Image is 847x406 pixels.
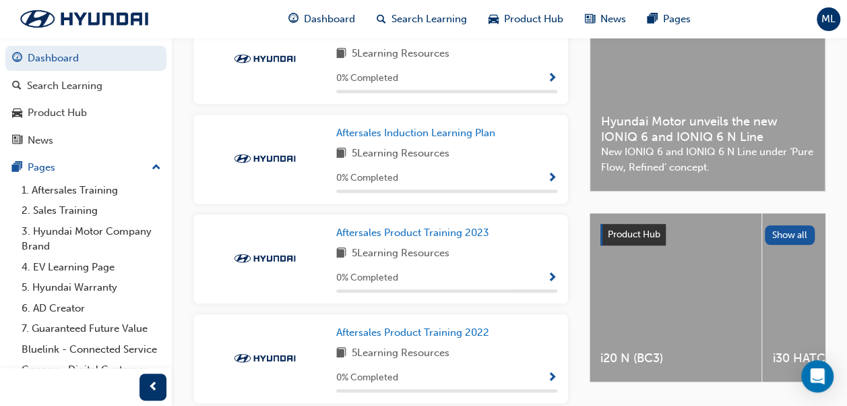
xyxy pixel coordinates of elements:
span: Hyundai Motor unveils the new IONIQ 6 and IONIQ 6 N Line [601,114,814,144]
img: Trak [228,252,302,265]
span: i20 N (BC3) [600,351,751,366]
span: 5 Learning Resources [352,46,449,63]
img: Trak [228,351,302,365]
span: Show Progress [547,173,557,185]
span: 0 % Completed [336,270,398,286]
span: Search Learning [391,11,467,27]
span: pages-icon [12,162,22,174]
a: search-iconSearch Learning [366,5,478,33]
a: pages-iconPages [637,5,701,33]
div: News [28,133,53,148]
a: Product HubShow all [600,224,815,245]
button: Pages [5,155,166,180]
span: Show Progress [547,272,557,285]
span: search-icon [12,80,22,92]
a: 2. Sales Training [16,200,166,221]
a: i20 N (BC3) [590,213,761,382]
img: Trak [7,5,162,33]
a: News [5,128,166,153]
span: book-icon [336,345,346,362]
span: 0 % Completed [336,171,398,186]
span: car-icon [489,11,499,28]
span: Show Progress [547,372,557,384]
a: Aftersales Induction Learning Plan [336,125,501,141]
span: Product Hub [504,11,563,27]
span: Product Hub [608,229,660,240]
a: 3. Hyundai Motor Company Brand [16,221,166,257]
a: guage-iconDashboard [278,5,366,33]
button: Show Progress [547,270,557,287]
span: 5 Learning Resources [352,245,449,262]
span: 0 % Completed [336,370,398,386]
span: Aftersales Product Training 2022 [336,326,489,339]
a: Search Learning [5,74,166,98]
div: Search Learning [27,78,102,94]
span: guage-icon [12,53,22,65]
span: New IONIQ 6 and IONIQ 6 N Line under ‘Pure Flow, Refined’ concept. [601,144,814,175]
a: Aftersales Product Training 2022 [336,325,495,341]
span: prev-icon [148,379,158,396]
button: Show Progress [547,370,557,386]
button: DashboardSearch LearningProduct HubNews [5,43,166,155]
a: 7. Guaranteed Future Value [16,318,166,339]
a: Dashboard [5,46,166,71]
a: Aftersales Product Training 2023 [336,225,495,241]
span: book-icon [336,46,346,63]
a: Product Hub [5,100,166,125]
button: Show Progress [547,170,557,187]
img: Trak [228,152,302,165]
span: book-icon [336,146,346,163]
a: news-iconNews [574,5,637,33]
div: Open Intercom Messenger [801,360,834,393]
span: search-icon [377,11,386,28]
span: ML [821,11,836,27]
span: Dashboard [304,11,355,27]
span: Aftersales Product Training 2023 [336,227,489,239]
span: pages-icon [648,11,658,28]
img: Trak [228,52,302,65]
a: 6. AD Creator [16,298,166,319]
div: Product Hub [28,105,87,121]
span: Show Progress [547,73,557,85]
button: ML [817,7,840,31]
span: 0 % Completed [336,71,398,86]
span: Pages [663,11,691,27]
span: up-icon [152,159,161,177]
span: car-icon [12,107,22,119]
span: news-icon [12,135,22,147]
span: News [600,11,626,27]
a: 5. Hyundai Warranty [16,277,166,298]
span: news-icon [585,11,595,28]
span: 5 Learning Resources [352,146,449,163]
button: Show Progress [547,70,557,87]
a: 4. EV Learning Page [16,257,166,278]
a: car-iconProduct Hub [478,5,574,33]
a: 1. Aftersales Training [16,180,166,201]
div: Pages [28,160,55,175]
span: Aftersales Induction Learning Plan [336,127,495,139]
a: Bluelink - Connected Service [16,339,166,360]
span: 5 Learning Resources [352,345,449,362]
a: Connex - Digital Customer Experience Management [16,359,166,395]
span: book-icon [336,245,346,262]
span: guage-icon [288,11,299,28]
button: Show all [765,225,815,245]
span: Hyundai Parts Interpreter [336,27,454,39]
